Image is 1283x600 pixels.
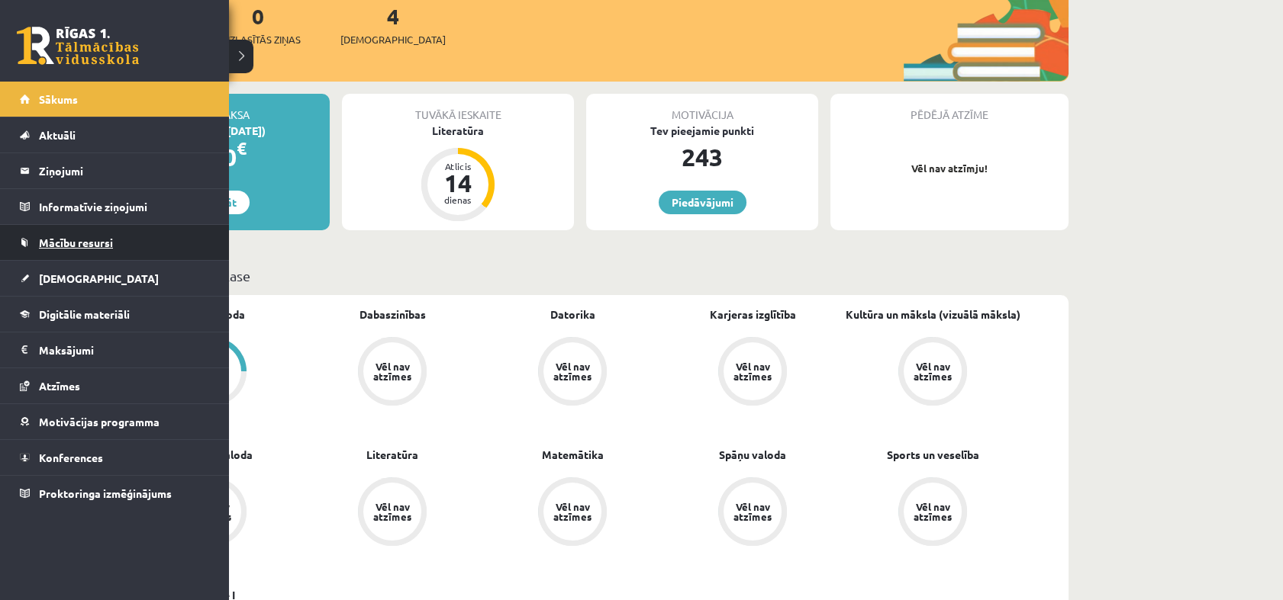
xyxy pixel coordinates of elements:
[39,307,130,321] span: Digitālie materiāli
[342,94,574,123] div: Tuvākā ieskaite
[843,477,1023,549] a: Vēl nav atzīmes
[371,361,414,381] div: Vēl nav atzīmes
[39,236,113,249] span: Mācību resursi
[662,337,843,409] a: Vēl nav atzīmes
[586,123,818,139] div: Tev pieejamie punkti
[846,306,1020,322] a: Kultūra un māksla (vizuālā māksla)
[542,447,604,463] a: Matemātika
[719,447,786,463] a: Spāņu valoda
[20,261,210,296] a: [DEMOGRAPHIC_DATA]
[39,153,210,188] legend: Ziņojumi
[911,502,954,521] div: Vēl nav atzīmes
[731,361,774,381] div: Vēl nav atzīmes
[39,415,160,428] span: Motivācijas programma
[586,139,818,175] div: 243
[551,502,594,521] div: Vēl nav atzīmes
[838,161,1061,176] p: Vēl nav atzīmju!
[237,137,247,159] span: €
[98,265,1062,286] p: Mācību plāns 10.b2 klase
[302,477,482,549] a: Vēl nav atzīmes
[20,440,210,475] a: Konferences
[550,306,595,322] a: Datorika
[20,189,210,224] a: Informatīvie ziņojumi
[20,368,210,403] a: Atzīmes
[435,162,481,171] div: Atlicis
[340,2,446,47] a: 4[DEMOGRAPHIC_DATA]
[342,123,574,223] a: Literatūra Atlicis 14 dienas
[20,225,210,260] a: Mācību resursi
[662,477,843,549] a: Vēl nav atzīmes
[17,27,139,65] a: Rīgas 1. Tālmācības vidusskola
[731,502,774,521] div: Vēl nav atzīmes
[39,128,76,142] span: Aktuāli
[371,502,414,521] div: Vēl nav atzīmes
[710,306,796,322] a: Karjeras izglītība
[551,361,594,381] div: Vēl nav atzīmes
[20,117,210,152] a: Aktuāli
[366,447,418,463] a: Literatūra
[659,191,746,214] a: Piedāvājumi
[20,404,210,439] a: Motivācijas programma
[482,477,662,549] a: Vēl nav atzīmes
[586,94,818,123] div: Motivācija
[435,171,481,195] div: 14
[20,82,210,117] a: Sākums
[39,451,103,464] span: Konferences
[887,447,979,463] a: Sports un veselība
[340,32,446,47] span: [DEMOGRAPHIC_DATA]
[39,189,210,224] legend: Informatīvie ziņojumi
[20,153,210,188] a: Ziņojumi
[342,123,574,139] div: Literatūra
[20,297,210,332] a: Digitālie materiāli
[20,476,210,511] a: Proktoringa izmēģinājums
[359,306,426,322] a: Dabaszinības
[39,332,210,367] legend: Maksājumi
[843,337,1023,409] a: Vēl nav atzīmes
[435,195,481,204] div: dienas
[482,337,662,409] a: Vēl nav atzīmes
[911,361,954,381] div: Vēl nav atzīmes
[39,379,80,393] span: Atzīmes
[215,2,301,47] a: 0Neizlasītās ziņas
[39,271,159,285] span: [DEMOGRAPHIC_DATA]
[302,337,482,409] a: Vēl nav atzīmes
[830,94,1069,123] div: Pēdējā atzīme
[20,332,210,367] a: Maksājumi
[39,92,78,106] span: Sākums
[215,32,301,47] span: Neizlasītās ziņas
[39,486,172,500] span: Proktoringa izmēģinājums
